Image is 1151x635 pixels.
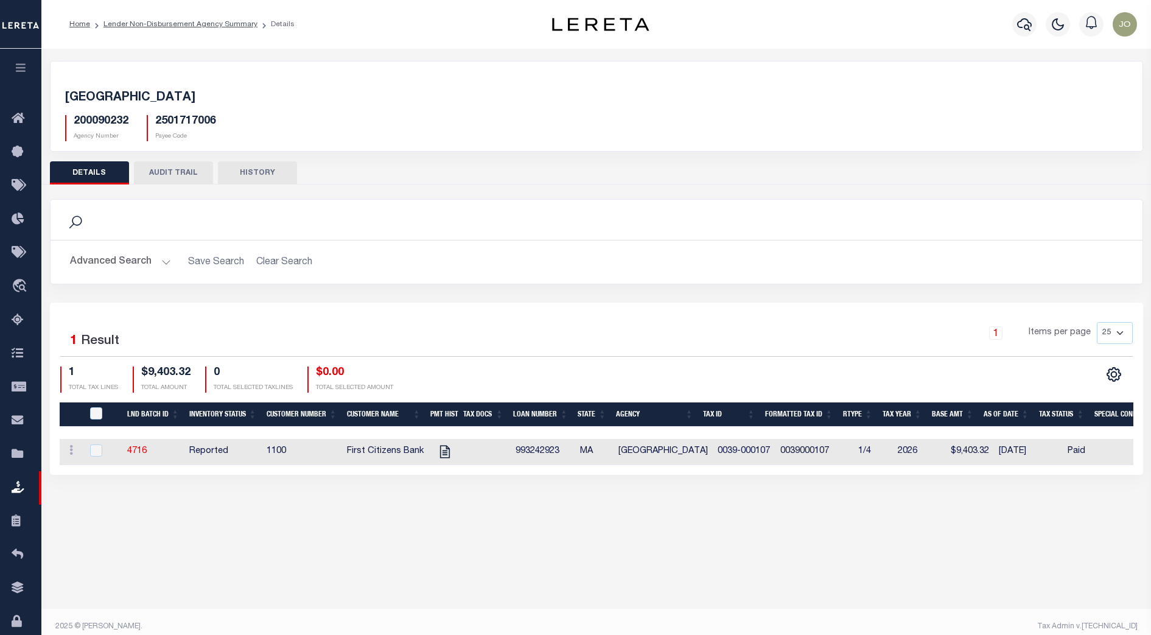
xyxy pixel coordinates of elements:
th: Customer Number: activate to sort column ascending [262,402,342,427]
a: 4716 [127,447,147,455]
i: travel_explore [12,279,31,295]
h4: 1 [69,367,118,380]
div: 2025 © [PERSON_NAME]. [46,621,596,632]
th: Tax Status: activate to sort column ascending [1034,402,1090,427]
p: TOTAL SELECTED AMOUNT [316,384,393,393]
h4: $9,403.32 [141,367,191,380]
td: 993242923 [511,439,575,465]
th: Tax Id: activate to sort column ascending [698,402,760,427]
img: logo-dark.svg [552,18,649,31]
span: 1 [70,335,77,348]
th: Formatted Tax Id: activate to sort column ascending [760,402,838,427]
p: TOTAL TAX LINES [69,384,118,393]
td: [GEOGRAPHIC_DATA] [614,439,713,465]
td: [DATE] [994,439,1049,465]
th: Base Amt: activate to sort column ascending [927,402,979,427]
th: Pmt Hist [425,402,458,427]
p: TOTAL AMOUNT [141,384,191,393]
button: HISTORY [218,161,297,184]
td: 1100 [262,439,342,465]
td: 1/4 [853,439,893,465]
th: State: activate to sort column ascending [573,402,611,427]
img: svg+xml;base64,PHN2ZyB4bWxucz0iaHR0cDovL3d3dy53My5vcmcvMjAwMC9zdmciIHBvaW50ZXItZXZlbnRzPSJub25lIi... [1113,12,1137,37]
a: 1 [989,326,1002,340]
td: 2026 [893,439,942,465]
td: $9,403.32 [942,439,994,465]
th: Inventory Status: activate to sort column ascending [184,402,262,427]
th: Tax Docs: activate to sort column ascending [458,402,508,427]
th: LND Batch ID: activate to sort column ascending [122,402,184,427]
h4: 0 [214,367,293,380]
h5: 200090232 [74,115,128,128]
th: &nbsp;&nbsp;&nbsp;&nbsp;&nbsp;&nbsp;&nbsp;&nbsp;&nbsp;&nbsp; [60,402,83,427]
button: DETAILS [50,161,129,184]
th: As Of Date: activate to sort column ascending [979,402,1034,427]
h5: 2501717006 [155,115,216,128]
span: Items per page [1029,326,1091,340]
th: Loan Number: activate to sort column ascending [508,402,573,427]
a: Lender Non-Disbursement Agency Summary [103,21,257,28]
td: 0039-000107 [713,439,775,465]
li: Details [257,19,295,30]
button: AUDIT TRAIL [134,161,213,184]
label: Result [81,332,119,351]
td: MA [575,439,614,465]
p: Agency Number [74,132,128,141]
a: Home [69,21,90,28]
span: [GEOGRAPHIC_DATA] [65,92,195,104]
td: Reported [184,439,262,465]
button: Advanced Search [70,250,171,274]
p: Payee Code [155,132,216,141]
th: QID [83,402,122,427]
div: Tax Admin v.[TECHNICAL_ID] [606,621,1138,632]
span: Paid [1068,447,1085,455]
h4: $0.00 [316,367,393,380]
th: Agency: activate to sort column ascending [611,402,698,427]
p: TOTAL SELECTED TAXLINES [214,384,293,393]
th: RType: activate to sort column ascending [838,402,878,427]
td: First Citizens Bank [342,439,429,465]
th: Customer Name: activate to sort column ascending [342,402,425,427]
td: 0039000107 [775,439,853,465]
th: Tax Year: activate to sort column ascending [878,402,927,427]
